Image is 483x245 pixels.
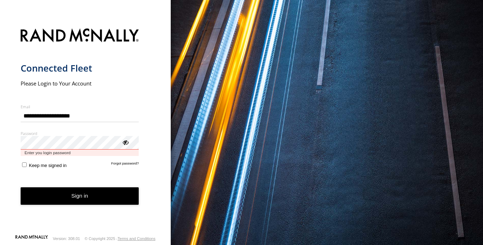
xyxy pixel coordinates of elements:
[122,139,129,146] div: ViewPassword
[22,162,27,167] input: Keep me signed in
[85,236,155,241] div: © Copyright 2025 -
[21,27,139,45] img: Rand McNally
[29,163,67,168] span: Keep me signed in
[118,236,155,241] a: Terms and Conditions
[21,187,139,205] button: Sign in
[15,235,48,242] a: Visit our Website
[21,131,139,136] label: Password
[21,62,139,74] h1: Connected Fleet
[21,150,139,156] span: Enter you login password
[111,161,139,168] a: Forgot password?
[53,236,80,241] div: Version: 308.01
[21,24,150,234] form: main
[21,104,139,109] label: Email
[21,80,139,87] h2: Please Login to Your Account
